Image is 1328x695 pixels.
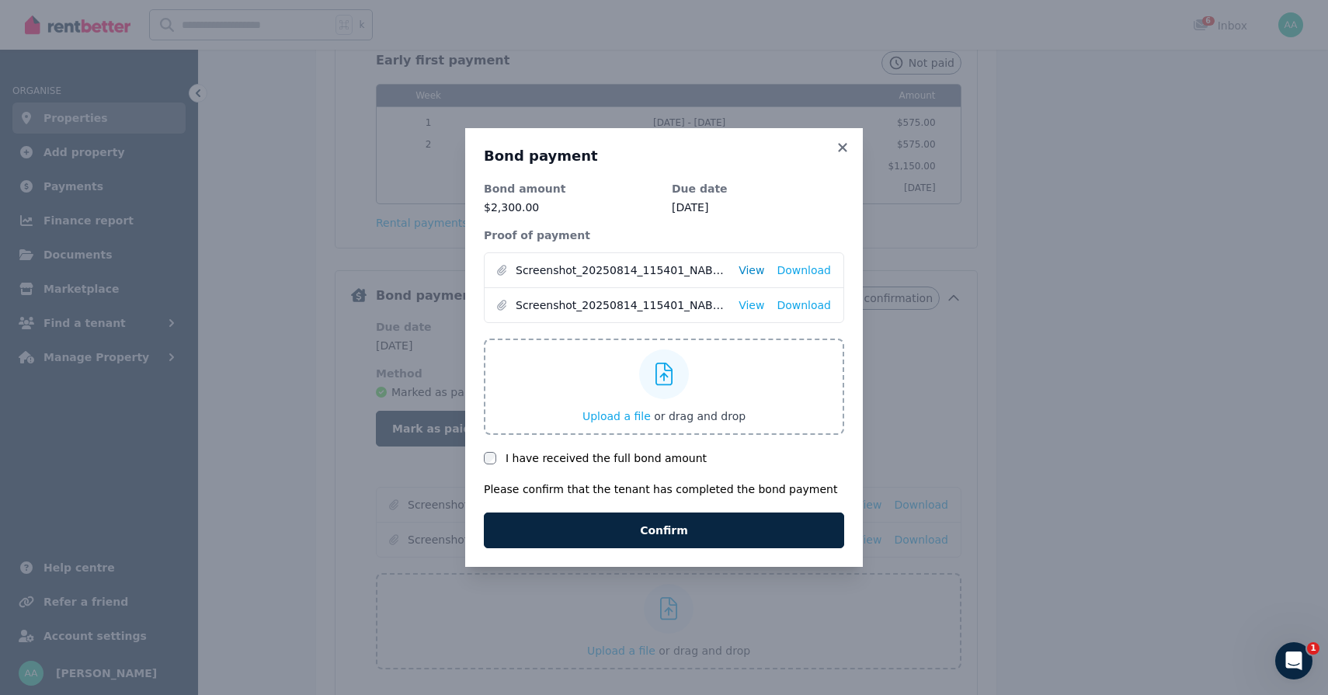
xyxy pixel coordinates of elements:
[484,481,844,497] p: Please confirm that the tenant has completed the bond payment
[484,181,656,196] dt: Bond amount
[484,200,656,215] p: $2,300.00
[582,410,651,422] span: Upload a file
[672,200,844,215] dd: [DATE]
[672,181,844,196] dt: Due date
[516,262,726,278] span: Screenshot_20250814_115401_NAB.jpg
[739,262,764,278] a: View
[777,262,831,278] a: Download
[516,297,726,313] span: Screenshot_20250814_115401_NAB.jpg
[654,410,746,422] span: or drag and drop
[1275,642,1312,679] iframe: Intercom live chat
[484,513,844,548] button: Confirm
[777,297,831,313] a: Download
[506,450,707,466] label: I have received the full bond amount
[582,408,746,424] button: Upload a file or drag and drop
[484,147,844,165] h3: Bond payment
[484,228,844,243] dt: Proof of payment
[739,297,764,313] a: View
[1307,642,1319,655] span: 1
